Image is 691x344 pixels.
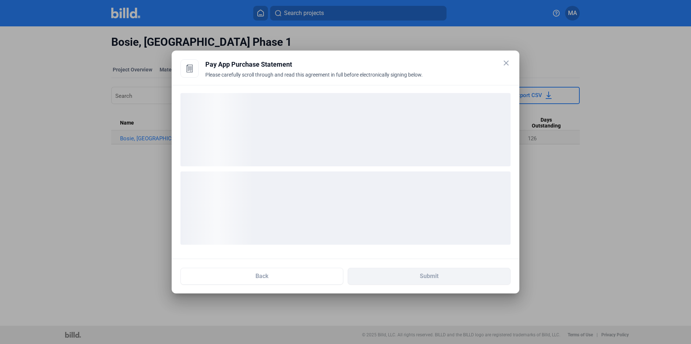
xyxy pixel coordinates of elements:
div: loading [180,171,511,245]
mat-icon: close [502,59,511,67]
div: loading [180,93,511,166]
div: Pay App Purchase Statement [205,59,511,70]
button: Back [180,268,343,285]
div: Please carefully scroll through and read this agreement in full before electronically signing below. [205,71,511,87]
button: Submit [348,268,511,285]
